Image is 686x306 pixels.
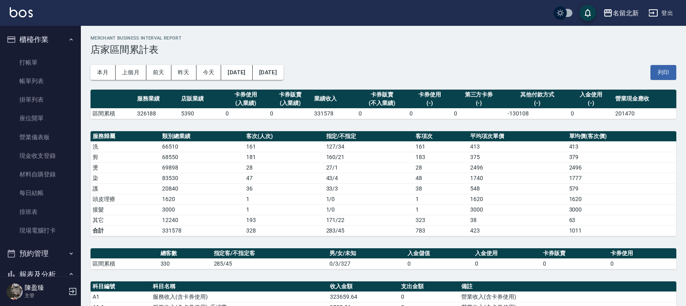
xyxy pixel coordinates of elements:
[405,258,473,269] td: 0
[160,131,244,142] th: 類別總業績
[569,108,613,119] td: 0
[409,90,450,99] div: 卡券使用
[567,152,676,162] td: 379
[226,90,266,99] div: 卡券使用
[268,108,312,119] td: 0
[567,162,676,173] td: 2496
[244,215,324,225] td: 193
[414,194,468,204] td: 1
[567,225,676,236] td: 1011
[312,90,357,109] th: 業績收入
[91,90,676,119] table: a dense table
[3,243,78,264] button: 預約管理
[407,108,452,119] td: 0
[3,72,78,90] a: 帳單列表
[357,108,407,119] td: 0
[91,225,160,236] td: 合計
[613,90,676,109] th: 營業現金應收
[91,44,676,55] h3: 店家區間累計表
[414,215,468,225] td: 323
[567,183,676,194] td: 579
[324,141,414,152] td: 127 / 34
[468,152,567,162] td: 375
[567,194,676,204] td: 1620
[414,173,468,183] td: 48
[468,162,567,173] td: 2496
[158,258,212,269] td: 330
[3,221,78,240] a: 現場電腦打卡
[328,291,399,302] td: 323659.64
[324,131,414,142] th: 指定/不指定
[454,99,504,107] div: (-)
[91,36,676,41] h2: Merchant Business Interval Report
[324,215,414,225] td: 171 / 22
[567,173,676,183] td: 1777
[160,141,244,152] td: 66510
[91,291,151,302] td: A1
[91,131,676,236] table: a dense table
[160,173,244,183] td: 83530
[414,162,468,173] td: 28
[327,258,405,269] td: 0/3/327
[414,204,468,215] td: 1
[3,184,78,202] a: 每日結帳
[160,225,244,236] td: 331578
[468,141,567,152] td: 413
[179,108,224,119] td: 5390
[452,108,506,119] td: 0
[541,258,609,269] td: 0
[135,90,179,109] th: 服務業績
[91,194,160,204] td: 頭皮理療
[244,173,324,183] td: 47
[567,141,676,152] td: 413
[160,183,244,194] td: 20840
[160,204,244,215] td: 3000
[3,109,78,128] a: 座位開單
[244,225,324,236] td: 328
[608,258,676,269] td: 0
[270,99,310,107] div: (入業績)
[171,65,196,80] button: 昨天
[541,248,609,259] th: 卡券販賣
[91,258,158,269] td: 區間累積
[196,65,222,80] button: 今天
[160,194,244,204] td: 1620
[468,204,567,215] td: 3000
[25,284,66,292] h5: 陳盈臻
[160,162,244,173] td: 69898
[146,65,171,80] button: 前天
[244,204,324,215] td: 1
[324,204,414,215] td: 1 / 0
[567,215,676,225] td: 63
[244,141,324,152] td: 161
[91,215,160,225] td: 其它
[468,131,567,142] th: 平均項次單價
[91,152,160,162] td: 剪
[212,258,328,269] td: 285/45
[468,183,567,194] td: 548
[226,99,266,107] div: (入業績)
[506,108,569,119] td: -130108
[91,108,135,119] td: 區間累積
[324,183,414,194] td: 33 / 3
[270,90,310,99] div: 卡券販賣
[571,90,611,99] div: 入金使用
[91,65,116,80] button: 本月
[244,194,324,204] td: 1
[414,225,468,236] td: 783
[6,283,23,300] img: Person
[91,204,160,215] td: 接髮
[151,281,328,292] th: 科目名稱
[414,141,468,152] td: 161
[473,248,541,259] th: 入金使用
[3,165,78,184] a: 材料自購登錄
[580,5,596,21] button: save
[359,90,405,99] div: 卡券販賣
[160,152,244,162] td: 68550
[324,162,414,173] td: 27 / 1
[244,131,324,142] th: 客次(人次)
[409,99,450,107] div: (-)
[179,90,224,109] th: 店販業績
[244,183,324,194] td: 36
[468,225,567,236] td: 423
